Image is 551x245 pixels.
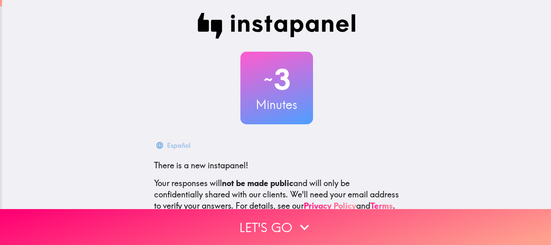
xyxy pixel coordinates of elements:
h2: 3 [240,63,313,96]
span: There is a new instapanel! [154,160,248,170]
img: Instapanel [198,13,356,39]
p: Your responses will and will only be confidentially shared with our clients. We'll need your emai... [154,178,399,211]
a: Privacy Policy [304,201,356,211]
div: Español [167,140,190,151]
span: ~ [263,67,274,92]
a: Terms [370,201,393,211]
b: not be made public [222,178,293,188]
button: Español [154,137,194,153]
h3: Minutes [240,96,313,113]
